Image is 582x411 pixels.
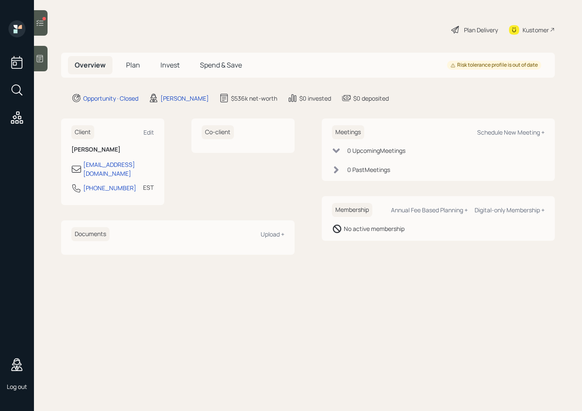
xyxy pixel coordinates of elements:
div: Annual Fee Based Planning + [391,206,468,214]
h6: Co-client [202,125,234,139]
div: EST [143,183,154,192]
span: Invest [160,60,180,70]
h6: Documents [71,227,110,241]
span: Plan [126,60,140,70]
div: 0 Upcoming Meeting s [347,146,405,155]
div: Upload + [261,230,284,238]
div: $536k net-worth [231,94,277,103]
div: [PHONE_NUMBER] [83,183,136,192]
div: [EMAIL_ADDRESS][DOMAIN_NAME] [83,160,154,178]
div: Digital-only Membership + [475,206,545,214]
h6: Meetings [332,125,364,139]
div: [PERSON_NAME] [160,94,209,103]
span: Overview [75,60,106,70]
div: $0 deposited [353,94,389,103]
div: Kustomer [523,25,549,34]
div: $0 invested [299,94,331,103]
div: Risk tolerance profile is out of date [450,62,538,69]
div: No active membership [344,224,405,233]
div: Plan Delivery [464,25,498,34]
div: Log out [7,383,27,391]
div: Schedule New Meeting + [477,128,545,136]
h6: Membership [332,203,372,217]
h6: Client [71,125,94,139]
h6: [PERSON_NAME] [71,146,154,153]
span: Spend & Save [200,60,242,70]
div: Opportunity · Closed [83,94,138,103]
div: 0 Past Meeting s [347,165,390,174]
div: Edit [143,128,154,136]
